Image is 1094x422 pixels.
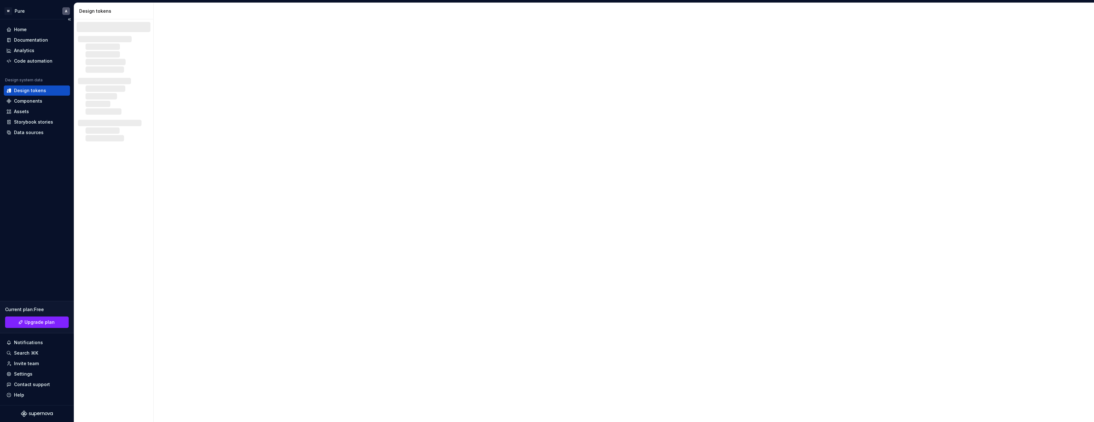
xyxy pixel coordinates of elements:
[1,4,73,18] button: WPureA
[79,8,151,14] div: Design tokens
[14,350,38,356] div: Search ⌘K
[14,37,48,43] div: Documentation
[4,85,70,96] a: Design tokens
[14,360,39,367] div: Invite team
[4,348,70,358] button: Search ⌘K
[4,96,70,106] a: Components
[14,58,52,64] div: Code automation
[14,119,53,125] div: Storybook stories
[14,371,32,377] div: Settings
[4,337,70,348] button: Notifications
[14,47,34,54] div: Analytics
[24,319,55,325] span: Upgrade plan
[4,56,70,66] a: Code automation
[14,392,24,398] div: Help
[4,358,70,369] a: Invite team
[5,316,69,328] a: Upgrade plan
[4,24,70,35] a: Home
[4,390,70,400] button: Help
[4,117,70,127] a: Storybook stories
[14,129,44,136] div: Data sources
[4,127,70,138] a: Data sources
[4,106,70,117] a: Assets
[65,15,74,24] button: Collapse sidebar
[14,108,29,115] div: Assets
[14,339,43,346] div: Notifications
[14,98,42,104] div: Components
[14,87,46,94] div: Design tokens
[5,306,69,313] div: Current plan : Free
[65,9,67,14] div: A
[4,7,12,15] div: W
[4,379,70,390] button: Contact support
[4,45,70,56] a: Analytics
[5,78,43,83] div: Design system data
[14,26,27,33] div: Home
[4,35,70,45] a: Documentation
[15,8,25,14] div: Pure
[21,411,53,417] svg: Supernova Logo
[14,381,50,388] div: Contact support
[4,369,70,379] a: Settings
